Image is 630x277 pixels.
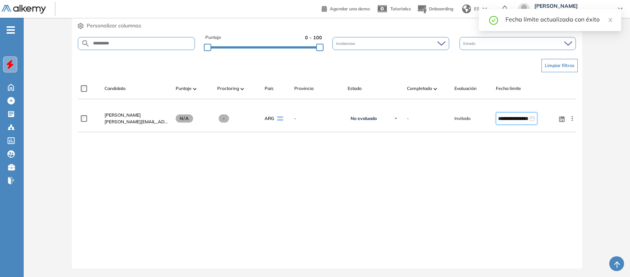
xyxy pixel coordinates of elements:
[541,59,578,72] button: Limpiar filtros
[265,85,273,92] span: País
[322,4,370,13] a: Agendar una demo
[417,1,453,17] button: Onboarding
[390,6,411,11] span: Tutoriales
[217,85,239,92] span: Proctoring
[105,112,170,119] a: [PERSON_NAME]
[336,41,357,46] span: Incidencias
[483,7,487,10] img: arrow
[330,6,370,11] span: Agendar una demo
[496,85,521,92] span: Fecha límite
[294,115,342,122] span: -
[265,115,274,122] span: ARG
[505,15,612,24] div: Fecha límite actualizada con éxito
[434,88,437,90] img: [missing "en.ARROW_ALT" translation]
[205,34,221,41] span: Puntaje
[7,29,15,31] i: -
[407,85,432,92] span: Completado
[608,17,613,23] span: close
[294,85,314,92] span: Provincia
[407,115,409,122] span: -
[176,114,193,123] span: N/A
[474,6,480,12] span: ES
[593,241,630,277] iframe: Chat Widget
[87,22,141,30] span: Personalizar columnas
[462,4,471,13] img: world
[105,112,141,118] span: [PERSON_NAME]
[277,116,283,121] img: ARG
[460,37,576,50] div: Estado
[348,85,362,92] span: Estado
[332,37,449,50] div: Incidencias
[593,241,630,277] div: Widget de chat
[78,22,141,30] button: Personalizar columnas
[241,88,244,90] img: [missing "en.ARROW_ALT" translation]
[351,116,377,121] span: No evaluado
[176,85,192,92] span: Puntaje
[394,116,398,121] img: Ícono de flecha
[105,85,126,92] span: Candidato
[429,6,453,11] span: Onboarding
[105,119,170,125] span: [PERSON_NAME][EMAIL_ADDRESS][DOMAIN_NAME]
[305,34,322,41] span: 0 - 100
[193,88,197,90] img: [missing "en.ARROW_ALT" translation]
[219,114,229,123] span: -
[463,41,477,46] span: Estado
[81,39,90,48] img: SEARCH_ALT
[489,15,498,25] span: check-circle
[1,5,46,14] img: Logo
[534,3,611,9] span: [PERSON_NAME]
[454,115,471,122] span: Invitado
[454,85,477,92] span: Evaluación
